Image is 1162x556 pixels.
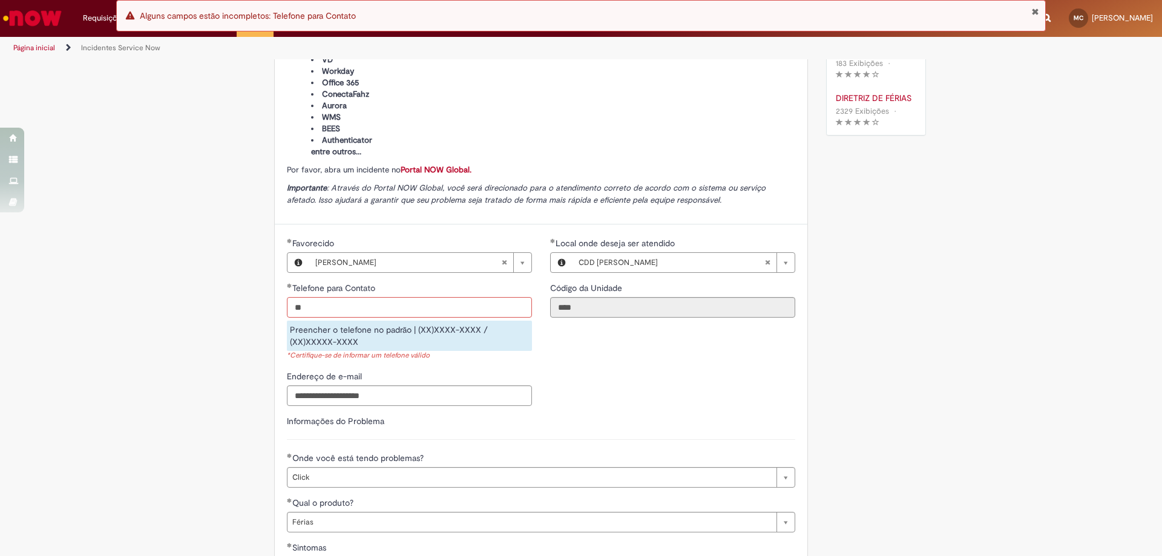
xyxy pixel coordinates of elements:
a: CDD [PERSON_NAME]Limpar campo Local onde deseja ser atendido [573,253,795,272]
div: *Certifique-se de informar um telefone válido [287,351,532,361]
div: Preencher o telefone no padrão | (XX)XXXX-XXXX / (XX)XXXXX-XXXX [287,321,532,351]
input: Telefone para Contato [287,297,532,318]
span: Férias [292,512,770,532]
a: [PERSON_NAME]Limpar campo Favorecido [309,253,531,272]
span: Alguns campos estão incompletos: Telefone para Contato [140,10,356,21]
span: Necessários - Local onde deseja ser atendido [556,238,677,249]
span: Onde você está tendo problemas? [292,453,426,463]
span: Click [292,468,770,487]
span: MC [1074,14,1083,22]
span: Authenticator [322,135,372,145]
strong: Importante [287,183,327,193]
span: CDD [PERSON_NAME] [579,253,764,272]
button: Favorecido, Visualizar este registro Mariana Cavichon [287,253,309,272]
span: WMS [322,112,341,122]
span: Somente leitura - Código da Unidade [550,283,625,293]
span: Obrigatório Preenchido [287,543,292,548]
ul: Trilhas de página [9,37,766,59]
abbr: Limpar campo Favorecido [495,253,513,272]
span: BEES [322,123,340,134]
span: Qual o produto? [292,497,356,508]
a: Incidentes Service Now [81,43,160,53]
span: VD [322,54,333,65]
span: 2329 Exibições [836,106,889,116]
span: [PERSON_NAME] [315,253,501,272]
span: Por favor, abra um incidente no [287,165,471,175]
span: Endereço de e-mail [287,371,364,382]
span: Obrigatório Preenchido [287,498,292,503]
span: Aurora [322,100,347,111]
input: Código da Unidade [550,297,795,318]
span: • [885,55,893,71]
a: Portal NOW Global. [401,165,471,175]
span: Office 365 [322,77,359,88]
span: Telefone para Contato [292,283,378,293]
span: Obrigatório Preenchido [550,238,556,243]
span: Requisições [83,12,125,24]
a: DIRETRIZ DE FÉRIAS [836,92,916,104]
button: Fechar Notificação [1031,7,1039,16]
span: Obrigatório Preenchido [287,283,292,288]
span: • [891,103,899,119]
span: Favorecido, Mariana Cavichon [292,238,336,249]
span: entre outros... [311,146,361,157]
span: Workday [322,66,354,76]
label: Informações do Problema [287,416,384,427]
abbr: Limpar campo Local onde deseja ser atendido [758,253,776,272]
span: ConectaFahz [322,89,369,99]
span: Obrigatório Preenchido [287,453,292,458]
span: Sintomas [292,542,329,553]
button: Local onde deseja ser atendido, Visualizar este registro CDD Francisco Beltrão [551,253,573,272]
span: [PERSON_NAME] [1092,13,1153,23]
label: Somente leitura - Código da Unidade [550,282,625,294]
img: ServiceNow [1,6,64,30]
a: Página inicial [13,43,55,53]
span: Obrigatório Preenchido [287,238,292,243]
span: : Através do Portal NOW Global, você será direcionado para o atendimento correto de acordo com o ... [287,183,766,205]
input: Endereço de e-mail [287,385,532,406]
span: 183 Exibições [836,58,883,68]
